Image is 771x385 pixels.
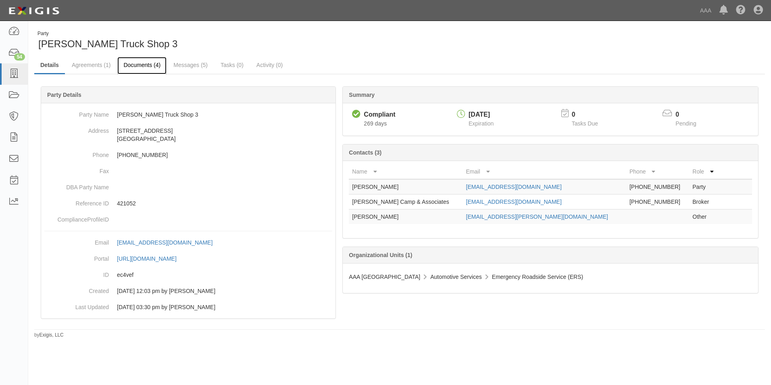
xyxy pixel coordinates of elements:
b: Party Details [47,92,81,98]
dt: Fax [44,163,109,175]
p: 0 [675,110,706,119]
td: Broker [689,195,720,209]
dt: ComplianceProfileID [44,211,109,224]
dd: 04/15/2024 03:30 pm by Benjamin Tully [44,299,332,315]
dd: [PERSON_NAME] Truck Shop 3 [44,107,332,123]
span: Pending [675,120,696,127]
b: Contacts (3) [349,149,381,156]
dt: Created [44,283,109,295]
dt: DBA Party Name [44,179,109,191]
span: Since 12/30/2024 [364,120,387,127]
a: Documents (4) [117,57,167,74]
dd: 06/28/2023 12:03 pm by Benjamin Tully [44,283,332,299]
a: Agreements (1) [66,57,117,73]
td: Other [689,209,720,224]
span: [PERSON_NAME] Truck Shop 3 [38,38,177,49]
th: Email [463,164,626,179]
th: Role [689,164,720,179]
span: AAA [GEOGRAPHIC_DATA] [349,274,420,280]
td: [PHONE_NUMBER] [626,195,689,209]
div: [DATE] [469,110,494,119]
div: [EMAIL_ADDRESS][DOMAIN_NAME] [117,239,213,247]
dd: [PHONE_NUMBER] [44,147,332,163]
a: [EMAIL_ADDRESS][DOMAIN_NAME] [117,239,221,246]
dt: Reference ID [44,195,109,207]
th: Phone [626,164,689,179]
span: Automotive Services [430,274,482,280]
dd: ec4vef [44,267,332,283]
dt: Address [44,123,109,135]
td: [PHONE_NUMBER] [626,179,689,195]
a: [URL][DOMAIN_NAME] [117,255,185,262]
p: 0 [572,110,608,119]
small: by [34,332,64,339]
a: Tasks (0) [215,57,250,73]
a: [EMAIL_ADDRESS][DOMAIN_NAME] [466,184,562,190]
th: Name [349,164,463,179]
div: 54 [14,53,25,61]
a: Activity (0) [250,57,289,73]
b: Organizational Units (1) [349,252,412,258]
td: Party [689,179,720,195]
dt: ID [44,267,109,279]
i: Compliant [352,110,360,119]
span: Expiration [469,120,494,127]
td: [PERSON_NAME] [349,209,463,224]
img: logo-5460c22ac91f19d4615b14bd174203de0afe785f0fc80cf4dbbc73dc1793850b.png [6,4,62,18]
dt: Portal [44,251,109,263]
dt: Last Updated [44,299,109,311]
a: [EMAIL_ADDRESS][DOMAIN_NAME] [466,199,562,205]
dt: Phone [44,147,109,159]
td: [PERSON_NAME] Camp & Associates [349,195,463,209]
div: Grenier's Truck Shop 3 [34,30,394,51]
b: Summary [349,92,375,98]
span: Tasks Due [572,120,598,127]
td: [PERSON_NAME] [349,179,463,195]
a: Details [34,57,65,74]
dt: Email [44,234,109,247]
div: Compliant [364,110,395,119]
a: Messages (5) [167,57,214,73]
a: [EMAIL_ADDRESS][PERSON_NAME][DOMAIN_NAME] [466,213,608,220]
div: Party [38,30,177,37]
span: Emergency Roadside Service (ERS) [492,274,583,280]
dd: [STREET_ADDRESS] [GEOGRAPHIC_DATA] [44,123,332,147]
a: Exigis, LLC [40,332,64,338]
a: AAA [696,2,715,19]
i: Help Center - Complianz [736,6,746,15]
p: 421052 [117,199,332,207]
dt: Party Name [44,107,109,119]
